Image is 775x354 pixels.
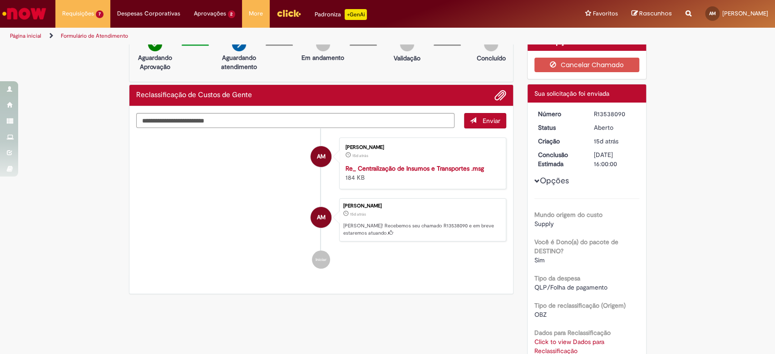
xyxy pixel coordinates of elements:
div: [DATE] 16:00:00 [594,150,636,168]
span: Requisições [62,9,94,18]
span: Supply [534,220,554,228]
button: Cancelar Chamado [534,58,639,72]
div: [PERSON_NAME] [343,203,501,209]
span: QLP/Folha de pagamento [534,283,607,291]
span: 15d atrás [350,211,366,217]
span: Favoritos [593,9,618,18]
p: [PERSON_NAME]! Recebemos seu chamado R13538090 e em breve estaremos atuando. [343,222,501,236]
dt: Criação [531,137,587,146]
span: 2 [228,10,236,18]
span: More [249,9,263,18]
b: Tipo de reclassificação (Origem) [534,301,626,310]
span: AM [709,10,716,16]
div: R13538090 [594,109,636,118]
time: 16/09/2025 08:43:02 [594,137,618,145]
span: Sim [534,256,545,264]
time: 16/09/2025 08:42:13 [352,153,368,158]
h2: Reclassificação de Custos de Gente Histórico de tíquete [136,91,252,99]
b: Tipo da despesa [534,274,580,282]
img: arrow-next.png [232,37,246,51]
b: Você é Dono(a) do pacote de DESTINO? [534,238,618,255]
div: 16/09/2025 08:43:02 [594,137,636,146]
span: 15d atrás [352,153,368,158]
textarea: Digite sua mensagem aqui... [136,113,455,128]
b: Mundo origem do custo [534,211,602,219]
li: Ana Laura Bastos Machado [136,198,507,242]
div: Padroniza [315,9,367,20]
span: OBZ [534,310,547,319]
p: Concluído [476,54,505,63]
span: Rascunhos [639,9,672,18]
ul: Trilhas de página [7,28,510,44]
img: click_logo_yellow_360x200.png [276,6,301,20]
img: img-circle-grey.png [400,37,414,51]
span: 15d atrás [594,137,618,145]
span: AM [317,206,326,228]
p: Em andamento [301,53,344,62]
span: Despesas Corporativas [117,9,180,18]
span: [PERSON_NAME] [722,10,768,17]
span: Aprovações [194,9,226,18]
span: 7 [96,10,104,18]
time: 16/09/2025 08:43:02 [350,211,366,217]
p: +GenAi [345,9,367,20]
span: AM [317,146,326,167]
div: [PERSON_NAME] [346,145,497,150]
div: Aberto [594,123,636,132]
p: Aguardando Aprovação [133,53,177,71]
img: ServiceNow [1,5,48,23]
p: Validação [394,54,420,63]
div: Ana Laura Bastos Machado [311,146,331,167]
a: Re_ Centralização de Insumos e Transportes .msg [346,164,484,172]
span: Sua solicitação foi enviada [534,89,609,98]
div: Ana Laura Bastos Machado [311,207,331,228]
button: Adicionar anexos [494,89,506,101]
a: Rascunhos [632,10,672,18]
ul: Histórico de tíquete [136,128,507,278]
a: Formulário de Atendimento [61,32,128,39]
dt: Conclusão Estimada [531,150,587,168]
a: Página inicial [10,32,41,39]
button: Enviar [464,113,506,128]
dt: Status [531,123,587,132]
img: check-circle-green.png [148,37,162,51]
p: Aguardando atendimento [217,53,261,71]
img: img-circle-grey.png [484,37,498,51]
dt: Número [531,109,587,118]
div: 184 KB [346,164,497,182]
span: Enviar [483,117,500,125]
img: img-circle-grey.png [316,37,330,51]
b: Dados para Reclassificação [534,329,611,337]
